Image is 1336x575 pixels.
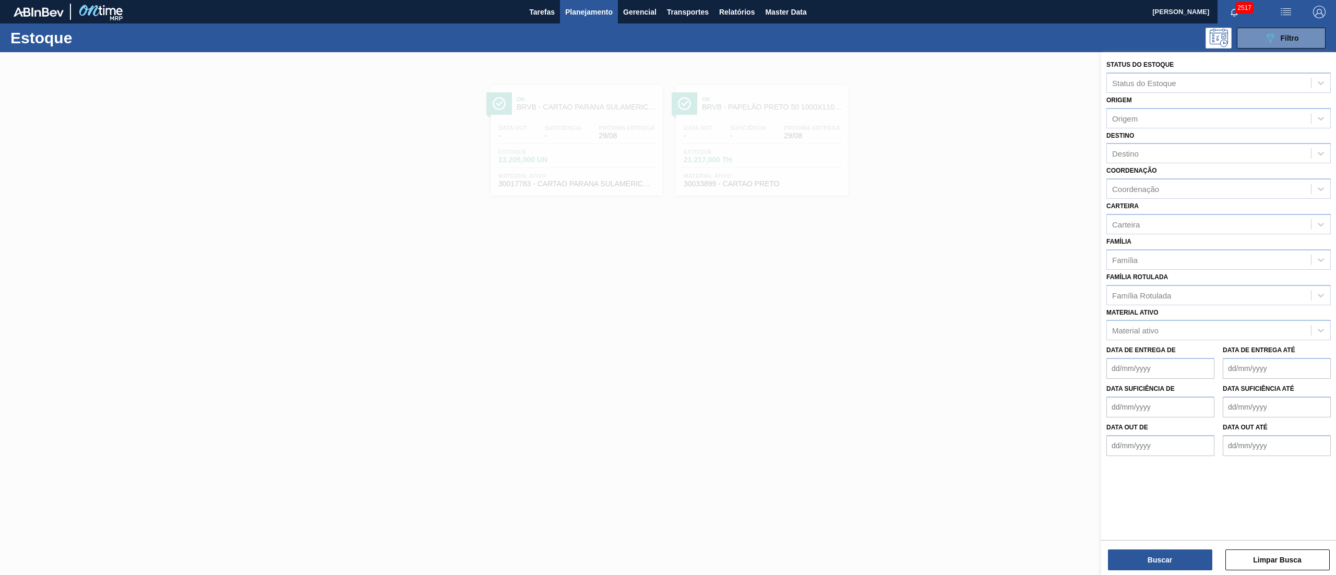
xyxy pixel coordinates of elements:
[1106,346,1176,354] label: Data de Entrega de
[1112,326,1159,335] div: Material ativo
[1112,185,1159,194] div: Coordenação
[1237,28,1326,49] button: Filtro
[1106,435,1214,456] input: dd/mm/yyyy
[1112,149,1139,158] div: Destino
[667,6,709,18] span: Transportes
[1112,114,1138,123] div: Origem
[1313,6,1326,18] img: Logout
[529,6,555,18] span: Tarefas
[1106,167,1157,174] label: Coordenação
[765,6,806,18] span: Master Data
[623,6,657,18] span: Gerencial
[1106,358,1214,379] input: dd/mm/yyyy
[1106,397,1214,417] input: dd/mm/yyyy
[1223,358,1331,379] input: dd/mm/yyyy
[1106,385,1175,392] label: Data suficiência de
[1112,78,1176,87] div: Status do Estoque
[1112,255,1138,264] div: Família
[1106,61,1174,68] label: Status do Estoque
[1280,6,1292,18] img: userActions
[1106,97,1132,104] label: Origem
[1106,309,1159,316] label: Material ativo
[1106,132,1134,139] label: Destino
[565,6,613,18] span: Planejamento
[719,6,755,18] span: Relatórios
[1106,424,1148,431] label: Data out de
[1112,291,1171,300] div: Família Rotulada
[1281,34,1299,42] span: Filtro
[1112,220,1140,229] div: Carteira
[1106,202,1139,210] label: Carteira
[1106,273,1168,281] label: Família Rotulada
[1235,2,1254,14] span: 2517
[10,32,173,44] h1: Estoque
[1218,5,1251,19] button: Notificações
[1206,28,1232,49] div: Pogramando: nenhum usuário selecionado
[1223,397,1331,417] input: dd/mm/yyyy
[1106,238,1131,245] label: Família
[1223,346,1295,354] label: Data de Entrega até
[1223,435,1331,456] input: dd/mm/yyyy
[14,7,64,17] img: TNhmsLtSVTkK8tSr43FrP2fwEKptu5GPRR3wAAAABJRU5ErkJggg==
[1223,424,1268,431] label: Data out até
[1223,385,1294,392] label: Data suficiência até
